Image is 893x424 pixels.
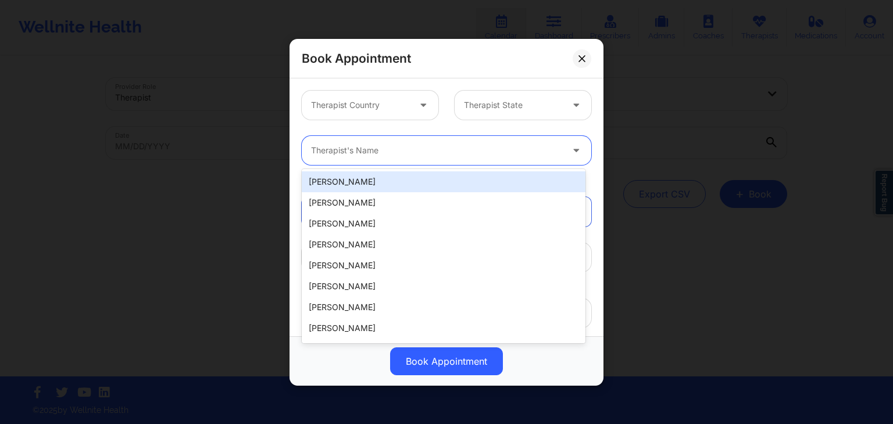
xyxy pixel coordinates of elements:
[302,171,585,192] div: [PERSON_NAME]
[302,255,585,276] div: [PERSON_NAME]
[302,51,411,66] h2: Book Appointment
[302,276,585,297] div: [PERSON_NAME]
[390,347,503,375] button: Book Appointment
[302,297,585,318] div: [PERSON_NAME]
[302,192,585,213] div: [PERSON_NAME]
[302,318,585,339] div: [PERSON_NAME]
[302,234,585,255] div: [PERSON_NAME]
[302,339,585,360] div: [PERSON_NAME]
[294,177,599,189] div: Appointment information:
[302,213,585,234] div: [PERSON_NAME]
